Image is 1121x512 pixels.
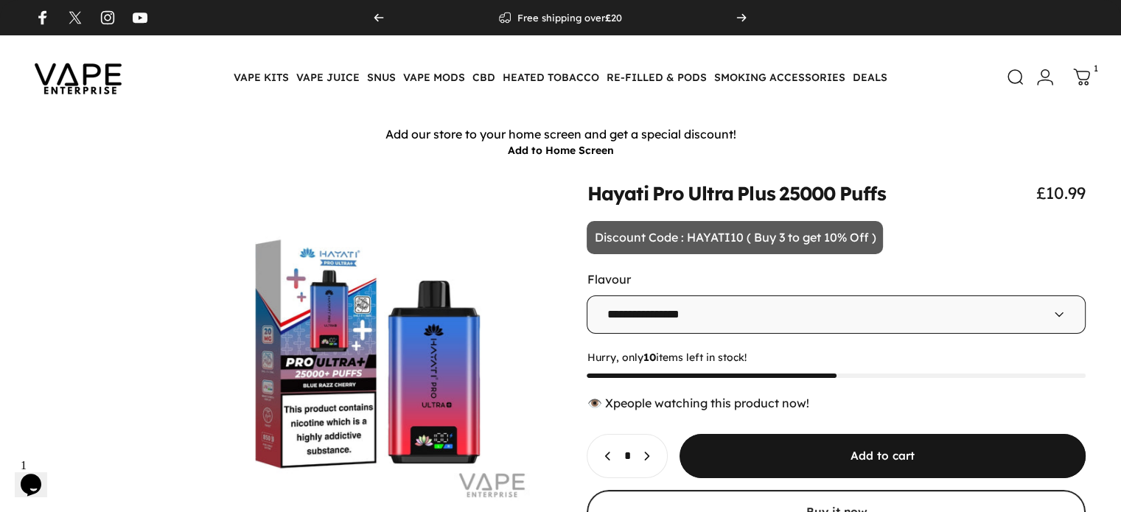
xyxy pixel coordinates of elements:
[4,127,1117,142] p: Add our store to your home screen and get a special discount!
[469,62,499,93] summary: CBD
[399,62,469,93] summary: VAPE MODS
[12,43,144,112] img: Vape Enterprise
[587,435,621,477] button: Decrease quantity for Hayati Pro Ultra Plus 25000 Puffs
[1066,61,1098,94] a: 0 items
[517,12,621,24] p: Free shipping over 20
[688,184,733,203] animate-element: Ultra
[587,351,1086,365] span: Hurry, only items left in stock!
[710,62,849,93] summary: SMOKING ACCESSORIES
[293,62,363,93] summary: VAPE JUICE
[633,435,667,477] button: Increase quantity for Hayati Pro Ultra Plus 25000 Puffs
[779,184,835,203] animate-element: 25000
[230,62,891,93] nav: Primary
[652,184,684,203] animate-element: Pro
[587,184,648,203] animate-element: Hayati
[680,434,1086,478] button: Add to cart
[1036,183,1086,203] span: £10.99
[587,221,883,255] p: Discount Code : HAYATI10 ( Buy 3 to get 10% Off )
[508,144,614,157] button: Add to Home Screen
[499,62,603,93] summary: HEATED TOBACCO
[587,396,1086,410] div: 👁️ people watching this product now!
[849,62,891,93] a: DEALS
[604,12,610,24] strong: £
[839,184,885,203] animate-element: Puffs
[230,62,293,93] summary: VAPE KITS
[587,272,630,287] label: Flavour
[643,351,655,364] strong: 10
[603,62,710,93] summary: RE-FILLED & PODS
[363,62,399,93] summary: SNUS
[15,453,62,497] iframe: chat widget
[1094,61,1098,75] cart-count: 0 items
[737,184,775,203] animate-element: Plus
